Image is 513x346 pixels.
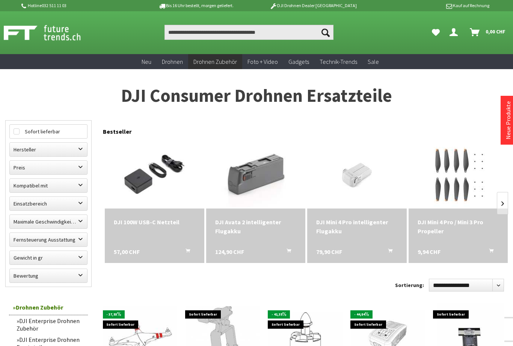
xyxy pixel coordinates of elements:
a: Sale [362,54,384,70]
img: DJI Mini 4 Pro / Mini 3 Pro Propeller [416,141,500,209]
a: Gadgets [283,54,314,70]
a: 032 511 11 03 [42,3,66,8]
button: In den Warenkorb [278,247,296,257]
a: Drohnen Zubehör [188,54,242,70]
span: Drohnen [162,58,183,65]
button: In den Warenkorb [177,247,195,257]
label: Bewertung [10,269,87,283]
img: DJI Avata 2 intelligenter Flugakku [206,142,305,208]
span: 79,90 CHF [316,247,342,256]
a: Warenkorb [467,25,509,40]
a: DJI Avata 2 intelligenter Flugakku 124,90 CHF In den Warenkorb [215,218,296,236]
span: Drohnen Zubehör [193,58,237,65]
img: DJI 100W USB-C Netzteil [105,142,204,208]
label: Sofort lieferbar [10,125,87,138]
p: Kauf auf Rechnung [372,1,489,10]
span: Technik-Trends [320,58,357,65]
label: Kompatibel mit [10,179,87,192]
input: Produkt, Marke, Kategorie, EAN, Artikelnummer… [164,25,333,40]
span: Sale [368,58,379,65]
a: DJI Mini 4 Pro / Mini 3 Pro Propeller 9,94 CHF In den Warenkorb [418,218,499,236]
a: Dein Konto [447,25,464,40]
a: Drohnen [157,54,188,70]
label: Einsatzbereich [10,197,87,210]
button: In den Warenkorb [379,247,397,257]
span: Gadgets [288,58,309,65]
span: 124,90 CHF [215,247,244,256]
a: DJI Mini 4 Pro intelligenter Flugakku 79,90 CHF In den Warenkorb [316,218,397,236]
div: DJI Avata 2 intelligenter Flugakku [215,218,296,236]
div: DJI Mini 4 Pro intelligenter Flugakku [316,218,397,236]
a: DJI 100W USB-C Netzteil 57,00 CHF In den Warenkorb [114,218,195,227]
div: Bestseller [103,120,508,139]
a: DJI Enterprise Drohnen Zubehör [13,315,88,334]
a: Drohnen Zubehör [9,300,88,315]
a: Neue Produkte [504,101,512,139]
span: Neu [142,58,151,65]
a: Meine Favoriten [428,25,444,40]
img: DJI Mini 4 Pro intelligenter Flugakku [315,141,399,209]
label: Maximale Geschwindigkeit in km/h [10,215,87,228]
a: Foto + Video [242,54,283,70]
label: Sortierung: [395,279,424,291]
span: 0,00 CHF [486,26,505,38]
button: In den Warenkorb [480,247,498,257]
label: Preis [10,161,87,174]
span: 9,94 CHF [418,247,441,256]
a: Neu [136,54,157,70]
span: Foto + Video [247,58,278,65]
div: DJI Mini 4 Pro / Mini 3 Pro Propeller [418,218,499,236]
span: 57,00 CHF [114,247,140,256]
p: DJI Drohnen Dealer [GEOGRAPHIC_DATA] [255,1,372,10]
label: Hersteller [10,143,87,156]
h1: DJI Consumer Drohnen Ersatzteile [5,86,508,105]
a: Technik-Trends [314,54,362,70]
div: DJI 100W USB-C Netzteil [114,218,195,227]
label: Fernsteuerung Ausstattung [10,233,87,246]
p: Hotline [20,1,137,10]
img: Shop Futuretrends - zur Startseite wechseln [4,23,97,42]
p: Bis 16 Uhr bestellt, morgen geliefert. [137,1,254,10]
button: Suchen [318,25,333,40]
label: Gewicht in gr [10,251,87,264]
